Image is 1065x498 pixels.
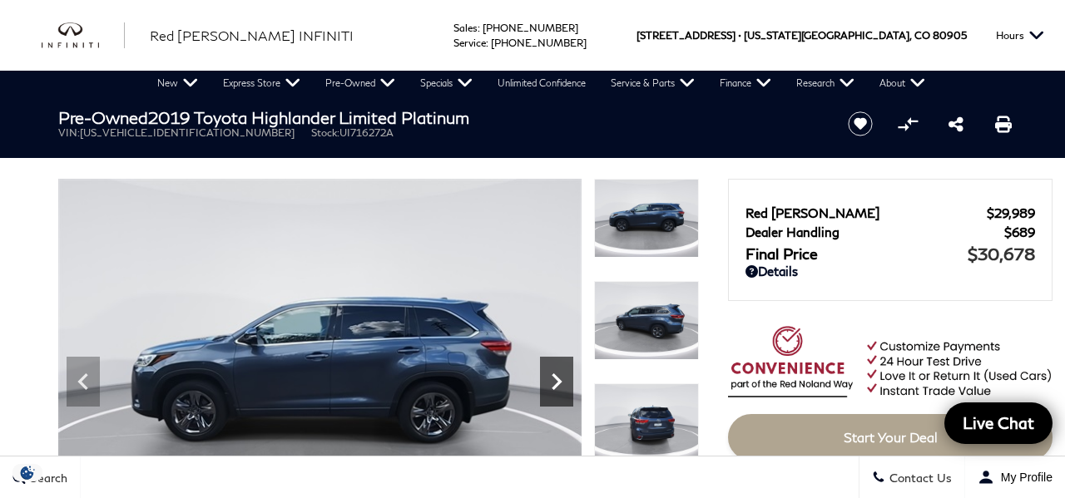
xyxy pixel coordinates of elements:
[745,205,987,220] span: Red [PERSON_NAME]
[707,71,784,96] a: Finance
[968,244,1035,264] span: $30,678
[594,179,699,258] img: Used 2019 Shoreline Blue Pearl Toyota Limited Platinum image 5
[26,471,67,485] span: Search
[949,114,963,134] a: Share this Pre-Owned 2019 Toyota Highlander Limited Platinum
[842,111,879,137] button: Save vehicle
[145,71,938,96] nav: Main Navigation
[150,27,354,43] span: Red [PERSON_NAME] INFINITI
[211,71,313,96] a: Express Store
[885,471,952,485] span: Contact Us
[311,126,339,139] span: Stock:
[150,26,354,46] a: Red [PERSON_NAME] INFINITI
[80,126,295,139] span: [US_VEHICLE_IDENTIFICATION_NUMBER]
[453,37,486,49] span: Service
[485,71,598,96] a: Unlimited Confidence
[453,22,478,34] span: Sales
[478,22,480,34] span: :
[598,71,707,96] a: Service & Parts
[895,111,920,136] button: Compare Vehicle
[313,71,408,96] a: Pre-Owned
[637,29,967,42] a: [STREET_ADDRESS] • [US_STATE][GEOGRAPHIC_DATA], CO 80905
[486,37,488,49] span: :
[67,357,100,407] div: Previous
[844,429,938,445] span: Start Your Deal
[944,402,1053,444] a: Live Chat
[594,281,699,360] img: Used 2019 Shoreline Blue Pearl Toyota Limited Platinum image 6
[540,357,573,407] div: Next
[987,205,1035,220] span: $29,989
[867,71,938,96] a: About
[728,414,1053,461] a: Start Your Deal
[1004,224,1035,239] span: $689
[745,244,1035,264] a: Final Price $30,678
[58,107,148,127] strong: Pre-Owned
[491,37,587,49] a: [PHONE_NUMBER]
[745,205,1035,220] a: Red [PERSON_NAME] $29,989
[784,71,867,96] a: Research
[8,464,47,481] section: Click to Open Cookie Consent Modal
[745,224,1004,239] span: Dealer Handling
[965,456,1065,498] button: Open user profile menu
[408,71,485,96] a: Specials
[483,22,578,34] a: [PHONE_NUMBER]
[58,108,820,126] h1: 2019 Toyota Highlander Limited Platinum
[58,126,80,139] span: VIN:
[594,383,699,462] img: Used 2019 Shoreline Blue Pearl Toyota Limited Platinum image 7
[145,71,211,96] a: New
[8,464,47,481] img: Opt-Out Icon
[42,22,125,49] a: infiniti
[994,471,1053,484] span: My Profile
[745,224,1035,239] a: Dealer Handling $689
[339,126,394,139] span: UI716272A
[42,22,125,49] img: INFINITI
[954,412,1043,433] span: Live Chat
[745,264,1035,279] a: Details
[745,244,968,263] span: Final Price
[995,114,1012,134] a: Print this Pre-Owned 2019 Toyota Highlander Limited Platinum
